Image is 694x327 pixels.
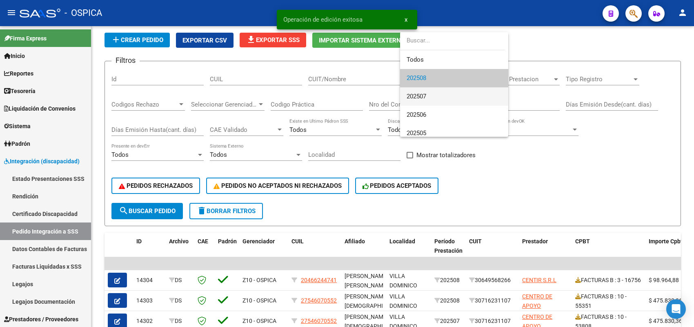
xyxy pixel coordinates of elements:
[407,51,502,69] span: Todos
[407,111,426,118] span: 202506
[666,299,686,319] div: Open Intercom Messenger
[407,74,426,82] span: 202508
[407,129,426,137] span: 202505
[407,93,426,100] span: 202507
[400,31,505,50] input: dropdown search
